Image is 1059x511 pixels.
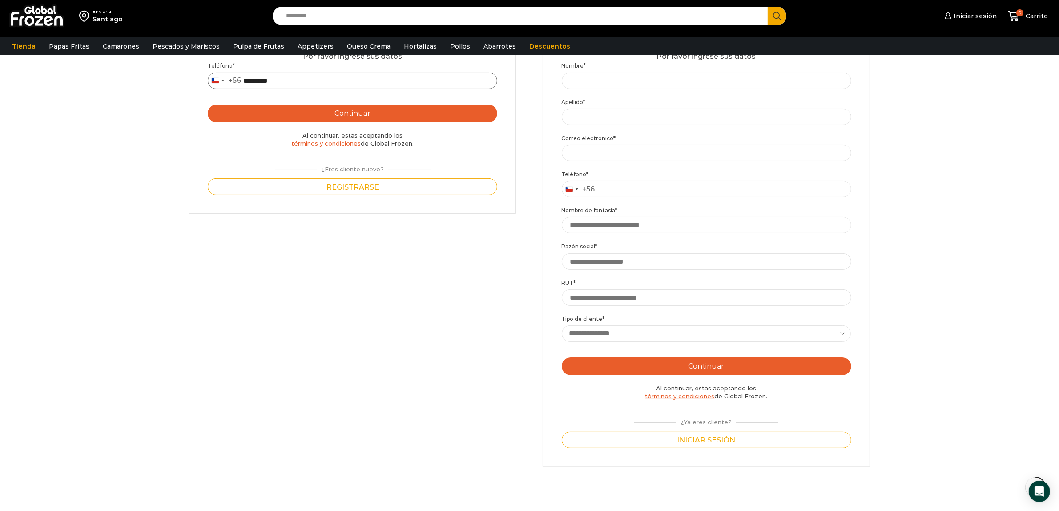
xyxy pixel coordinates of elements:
a: Hortalizas [399,38,441,55]
label: Teléfono [208,61,497,70]
button: Continuar [562,357,851,375]
label: Nombre de fantasía [562,206,851,215]
a: Tienda [8,38,40,55]
div: ¿Ya eres cliente? [630,415,783,426]
div: Santiago [93,15,123,24]
div: +56 [583,183,595,195]
button: Continuar [208,105,497,122]
button: Search button [768,7,786,25]
a: Descuentos [525,38,575,55]
span: Iniciar sesión [951,12,997,20]
button: Selected country [208,73,241,89]
a: Abarrotes [479,38,520,55]
label: Apellido [562,98,851,106]
a: términos y condiciones [291,140,361,147]
a: Queso Crema [342,38,395,55]
button: Selected country [562,181,595,197]
a: términos y condiciones [645,393,715,400]
span: Carrito [1023,12,1048,20]
div: Enviar a [93,8,123,15]
span: 0 [1016,9,1023,16]
a: Pescados y Mariscos [148,38,224,55]
a: Papas Fritas [44,38,94,55]
div: Por favor ingrese sus datos [562,52,851,62]
div: Al continuar, estas aceptando los de Global Frozen. [562,384,851,401]
button: Registrarse [208,178,497,195]
div: Al continuar, estas aceptando los de Global Frozen. [208,131,497,148]
a: 0 Carrito [1006,6,1050,27]
a: Appetizers [293,38,338,55]
div: +56 [229,75,241,86]
button: Iniciar sesión [562,432,851,448]
div: Open Intercom Messenger [1029,481,1050,502]
div: Por favor ingrese sus datos [208,52,497,62]
label: Razón social [562,242,851,251]
div: ¿Eres cliente nuevo? [270,162,435,174]
a: Camarones [98,38,144,55]
label: Nombre [562,61,851,70]
label: Teléfono [562,170,851,178]
a: Iniciar sesión [942,7,997,25]
a: Pollos [446,38,475,55]
label: Tipo de cliente [562,315,851,323]
label: Correo electrónico [562,134,851,142]
img: address-field-icon.svg [79,8,93,24]
a: Pulpa de Frutas [229,38,289,55]
label: RUT [562,279,851,287]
